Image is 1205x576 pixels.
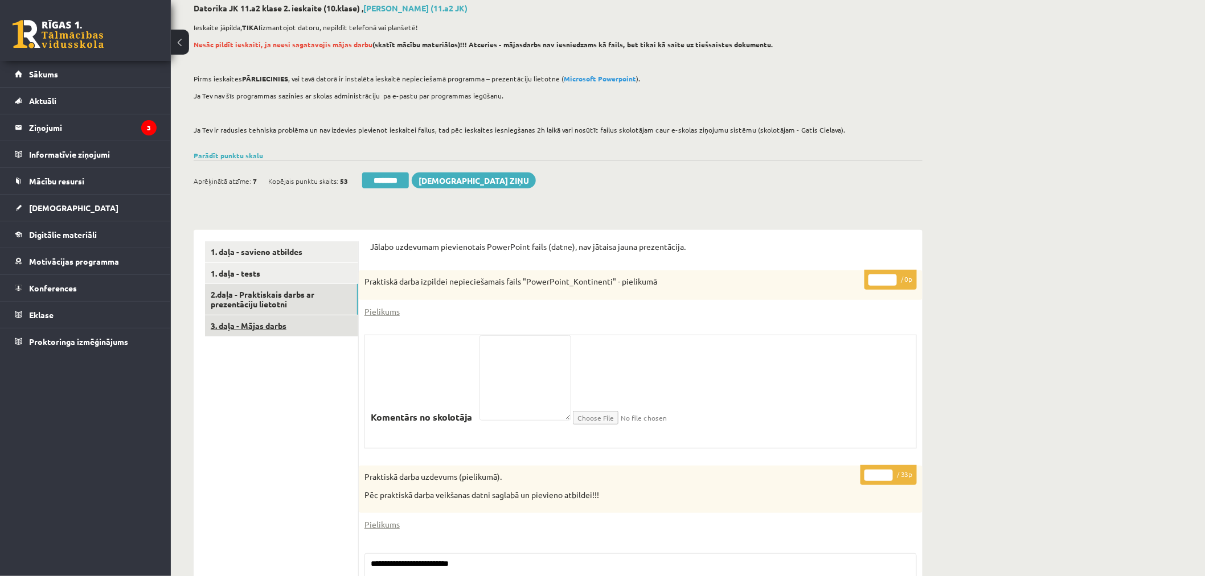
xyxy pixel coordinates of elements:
[15,114,157,141] a: Ziņojumi3
[194,151,263,160] a: Parādīt punktu skalu
[29,96,56,106] span: Aktuāli
[564,74,636,83] strong: Microsoft Powerpoint
[864,270,917,290] p: / 0p
[860,465,917,485] p: / 33p
[15,195,157,221] a: [DEMOGRAPHIC_DATA]
[29,310,54,320] span: Eklase
[15,248,157,274] a: Motivācijas programma
[364,471,860,483] p: Praktiskā darba uzdevums (pielikumā).
[29,283,77,293] span: Konferences
[370,241,911,253] p: Jālabo uzdevumam pievienotais PowerPoint fails (datne), nav jātaisa jauna prezentācija.
[194,3,923,13] h2: Datorika JK 11.a2 klase 2. ieskaite (10.klase) ,
[15,275,157,301] a: Konferences
[364,276,860,287] p: Praktiskā darba izpildei nepieciešamais fails "PowerPoint_Kontinenti" - pielikumā
[205,241,358,262] a: 1. daļa - savieno atbildes
[205,284,358,315] a: 2.daļa - Praktiskais darbs ar prezentāciju lietotni
[194,40,372,49] span: Nesāc pildīt ieskaiti, ja neesi sagatavojis mājas darbu
[194,90,917,101] p: Ja Tev nav šīs programmas sazinies ar skolas administrāciju pa e-pastu par programmas iegūšanu.
[194,22,917,32] p: Ieskaite jāpilda, izmantojot datoru, nepildīt telefonā vai planšetē!
[268,172,338,190] span: Kopējais punktu skaits:
[15,168,157,194] a: Mācību resursi
[29,256,119,266] span: Motivācijas programma
[242,23,261,32] strong: TIKAI
[15,302,157,328] a: Eklase
[15,61,157,87] a: Sākums
[253,172,257,190] span: 7
[205,263,358,284] a: 1. daļa - tests
[194,73,917,84] p: Pirms ieskaites , vai tavā datorā ir instalēta ieskaitē nepieciešamā programma – prezentāciju lie...
[15,328,157,355] a: Proktoringa izmēģinājums
[364,306,400,318] a: Pielikums
[29,176,84,186] span: Mācību resursi
[15,141,157,167] a: Informatīvie ziņojumi
[29,203,118,213] span: [DEMOGRAPHIC_DATA]
[242,74,288,83] strong: PĀRLIECINIES
[340,172,348,190] span: 53
[29,229,97,240] span: Digitālie materiāli
[364,519,400,530] a: Pielikums
[194,125,917,135] p: Ja Tev ir radusies tehniska problēma un nav izdevies pievienot ieskaitei failus, tad pēc ieskaite...
[363,3,468,13] a: [PERSON_NAME] (11.a2 JK)
[15,221,157,248] a: Digitālie materiāli
[194,172,251,190] span: Aprēķinātā atzīme:
[29,141,157,167] legend: Informatīvie ziņojumi
[29,336,128,347] span: Proktoringa izmēģinājums
[205,315,358,336] a: 3. daļa - Mājas darbs
[141,120,157,135] i: 3
[13,20,104,48] a: Rīgas 1. Tālmācības vidusskola
[365,405,478,430] label: Komentārs no skolotāja
[29,69,58,79] span: Sākums
[364,489,860,501] p: Pēc praktiskā darba veikšanas datni saglabā un pievieno atbildei!!!
[194,40,773,49] strong: (skatīt mācību materiālos)!!! Atceries - mājasdarbs nav iesniedzams kā fails, bet tikai kā saite ...
[15,88,157,114] a: Aktuāli
[29,114,157,141] legend: Ziņojumi
[412,172,536,188] a: [DEMOGRAPHIC_DATA] ziņu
